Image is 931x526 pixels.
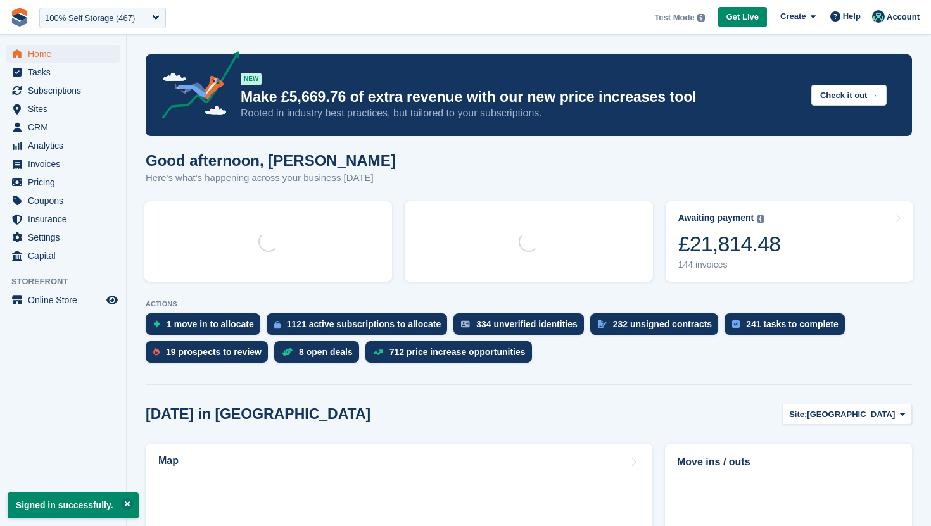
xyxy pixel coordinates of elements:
img: move_ins_to_allocate_icon-fdf77a2bb77ea45bf5b3d319d69a93e2d87916cf1d5bf7949dd705db3b84f3ca.svg [153,320,160,328]
div: 144 invoices [678,260,781,270]
span: CRM [28,118,104,136]
div: 712 price increase opportunities [389,347,526,357]
div: 241 tasks to complete [746,319,839,329]
a: 232 unsigned contracts [590,313,725,341]
div: £21,814.48 [678,231,781,257]
div: 232 unsigned contracts [613,319,712,329]
a: menu [6,82,120,99]
a: menu [6,137,120,154]
a: 1121 active subscriptions to allocate [267,313,454,341]
span: Account [887,11,920,23]
h2: Map [158,455,179,467]
div: 1121 active subscriptions to allocate [287,319,441,329]
span: Get Live [726,11,759,23]
h2: [DATE] in [GEOGRAPHIC_DATA] [146,406,370,423]
img: icon-info-grey-7440780725fd019a000dd9b08b2336e03edf1995a4989e88bcd33f0948082b44.svg [757,215,764,223]
span: Invoices [28,155,104,173]
img: active_subscription_to_allocate_icon-d502201f5373d7db506a760aba3b589e785aa758c864c3986d89f69b8ff3... [274,320,281,329]
span: [GEOGRAPHIC_DATA] [807,408,895,421]
a: menu [6,100,120,118]
a: Awaiting payment £21,814.48 144 invoices [666,201,913,282]
img: task-75834270c22a3079a89374b754ae025e5fb1db73e45f91037f5363f120a921f8.svg [732,320,740,328]
a: menu [6,173,120,191]
h1: Good afternoon, [PERSON_NAME] [146,152,396,169]
a: menu [6,155,120,173]
span: Insurance [28,210,104,228]
a: 334 unverified identities [453,313,590,341]
a: 241 tasks to complete [725,313,851,341]
span: Pricing [28,173,104,191]
div: 1 move in to allocate [167,319,254,329]
div: NEW [241,73,262,85]
a: menu [6,229,120,246]
span: Sites [28,100,104,118]
p: Rooted in industry best practices, but tailored to your subscriptions. [241,106,801,120]
span: Site: [789,408,807,421]
a: 1 move in to allocate [146,313,267,341]
span: Settings [28,229,104,246]
img: icon-info-grey-7440780725fd019a000dd9b08b2336e03edf1995a4989e88bcd33f0948082b44.svg [697,14,705,22]
span: Storefront [11,275,126,288]
span: Subscriptions [28,82,104,99]
img: verify_identity-adf6edd0f0f0b5bbfe63781bf79b02c33cf7c696d77639b501bdc392416b5a36.svg [461,320,470,328]
img: deal-1b604bf984904fb50ccaf53a9ad4b4a5d6e5aea283cecdc64d6e3604feb123c2.svg [282,348,293,356]
h2: Move ins / outs [677,454,900,470]
a: menu [6,63,120,81]
button: Site: [GEOGRAPHIC_DATA] [782,404,912,425]
a: menu [6,291,120,309]
span: Help [843,10,861,23]
div: 334 unverified identities [476,319,578,329]
img: stora-icon-8386f47178a22dfd0bd8f6a31ec36ba5ce8667c1dd55bd0f319d3a0aa187defe.svg [10,8,29,27]
a: 8 open deals [274,341,365,369]
a: menu [6,45,120,63]
img: prospect-51fa495bee0391a8d652442698ab0144808aea92771e9ea1ae160a38d050c398.svg [153,348,160,356]
img: Jennifer Ofodile [872,10,885,23]
span: Tasks [28,63,104,81]
button: Check it out → [811,85,887,106]
p: Signed in successfully. [8,492,139,518]
span: Coupons [28,192,104,210]
span: Home [28,45,104,63]
span: Test Mode [654,11,694,24]
a: 19 prospects to review [146,341,274,369]
span: Analytics [28,137,104,154]
a: Get Live [718,7,767,28]
div: 100% Self Storage (467) [45,12,135,25]
a: menu [6,192,120,210]
p: Make £5,669.76 of extra revenue with our new price increases tool [241,88,801,106]
div: 8 open deals [299,347,353,357]
span: Online Store [28,291,104,309]
div: 19 prospects to review [166,347,262,357]
img: price-adjustments-announcement-icon-8257ccfd72463d97f412b2fc003d46551f7dbcb40ab6d574587a9cd5c0d94... [151,51,240,123]
span: Create [780,10,806,23]
a: menu [6,118,120,136]
p: Here's what's happening across your business [DATE] [146,171,396,185]
a: 712 price increase opportunities [365,341,538,369]
div: Awaiting payment [678,213,754,223]
p: ACTIONS [146,300,912,308]
span: Capital [28,247,104,265]
img: price_increase_opportunities-93ffe204e8149a01c8c9dc8f82e8f89637d9d84a8eef4429ea346261dce0b2c0.svg [373,349,383,355]
a: Preview store [104,292,120,308]
img: contract_signature_icon-13c848040528278c33f63329250d36e43548de30e8caae1d1a13099fd9432cc5.svg [598,320,607,328]
a: menu [6,210,120,228]
a: menu [6,247,120,265]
